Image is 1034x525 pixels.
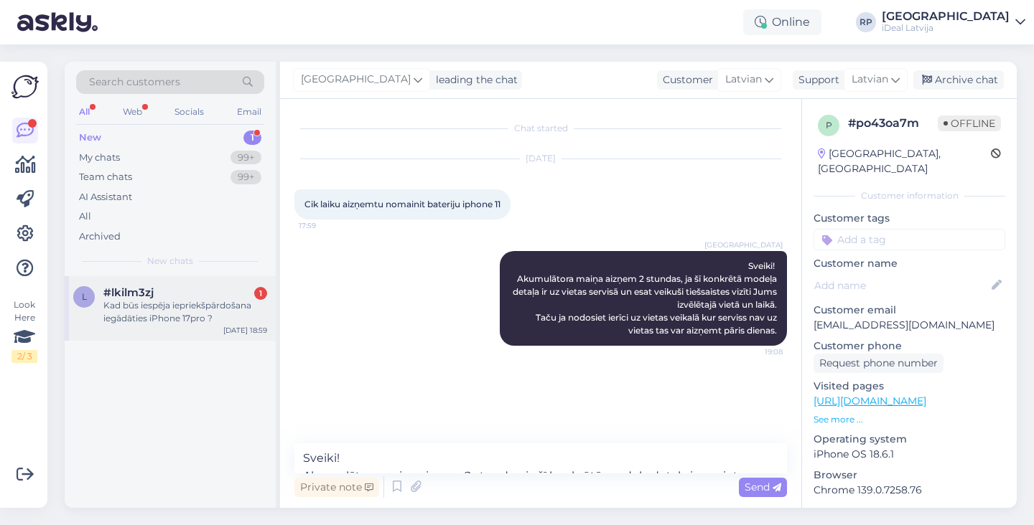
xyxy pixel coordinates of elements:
[11,73,39,100] img: Askly Logo
[814,189,1005,202] div: Customer information
[430,72,518,87] div: leading the chat
[230,151,261,165] div: 99+
[814,379,1005,394] p: Visited pages
[103,286,154,299] span: #lkilm3zj
[882,11,1025,34] a: [GEOGRAPHIC_DATA]iDeal Latvija
[301,72,411,87] span: [GEOGRAPHIC_DATA]
[79,151,120,165] div: My chats
[223,325,267,336] div: [DATE] 18:59
[882,22,1010,34] div: iDeal Latvija
[79,131,101,145] div: New
[814,211,1005,226] p: Customer tags
[852,72,888,87] span: Latvian
[294,152,787,165] div: [DATE]
[11,298,37,363] div: Look Here
[103,299,267,325] div: Kad būs iespēja iepriekšpārdošana iegādāties iPhone 17pro ?
[818,146,991,176] div: [GEOGRAPHIC_DATA], [GEOGRAPHIC_DATA]
[814,447,1005,462] p: iPhone OS 18.6.1
[79,209,91,224] div: All
[938,115,1001,131] span: Offline
[814,303,1005,318] p: Customer email
[826,120,832,131] span: p
[243,131,261,145] div: 1
[814,354,944,373] div: Request phone number
[814,256,1005,271] p: Customer name
[704,240,783,250] span: [GEOGRAPHIC_DATA]
[254,287,267,300] div: 1
[814,413,1005,426] p: See more ...
[725,72,762,87] span: Latvian
[294,478,379,497] div: Private note
[814,278,989,293] input: Add name
[657,72,713,87] div: Customer
[82,291,87,302] span: l
[299,220,353,231] span: 17:59
[294,122,787,135] div: Chat started
[234,103,264,121] div: Email
[172,103,207,121] div: Socials
[814,432,1005,447] p: Operating system
[882,11,1010,22] div: [GEOGRAPHIC_DATA]
[793,72,839,87] div: Support
[79,170,132,184] div: Team chats
[79,230,121,244] div: Archived
[76,103,93,121] div: All
[729,346,783,357] span: 19:08
[147,255,193,268] span: New chats
[814,468,1005,483] p: Browser
[304,199,500,209] span: Cik laiku aizņemtu nomainit bateriju iphone 11
[743,9,821,35] div: Online
[230,170,261,184] div: 99+
[79,190,132,204] div: AI Assistant
[848,115,938,132] div: # po43oa7m
[814,318,1005,333] p: [EMAIL_ADDRESS][DOMAIN_NAME]
[814,394,926,407] a: [URL][DOMAIN_NAME]
[745,481,781,493] span: Send
[814,229,1005,250] input: Add a tag
[814,483,1005,498] p: Chrome 139.0.7258.76
[913,70,1004,90] div: Archive chat
[89,75,180,90] span: Search customers
[814,339,1005,354] p: Customer phone
[11,350,37,363] div: 2 / 3
[856,12,876,32] div: RP
[120,103,145,121] div: Web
